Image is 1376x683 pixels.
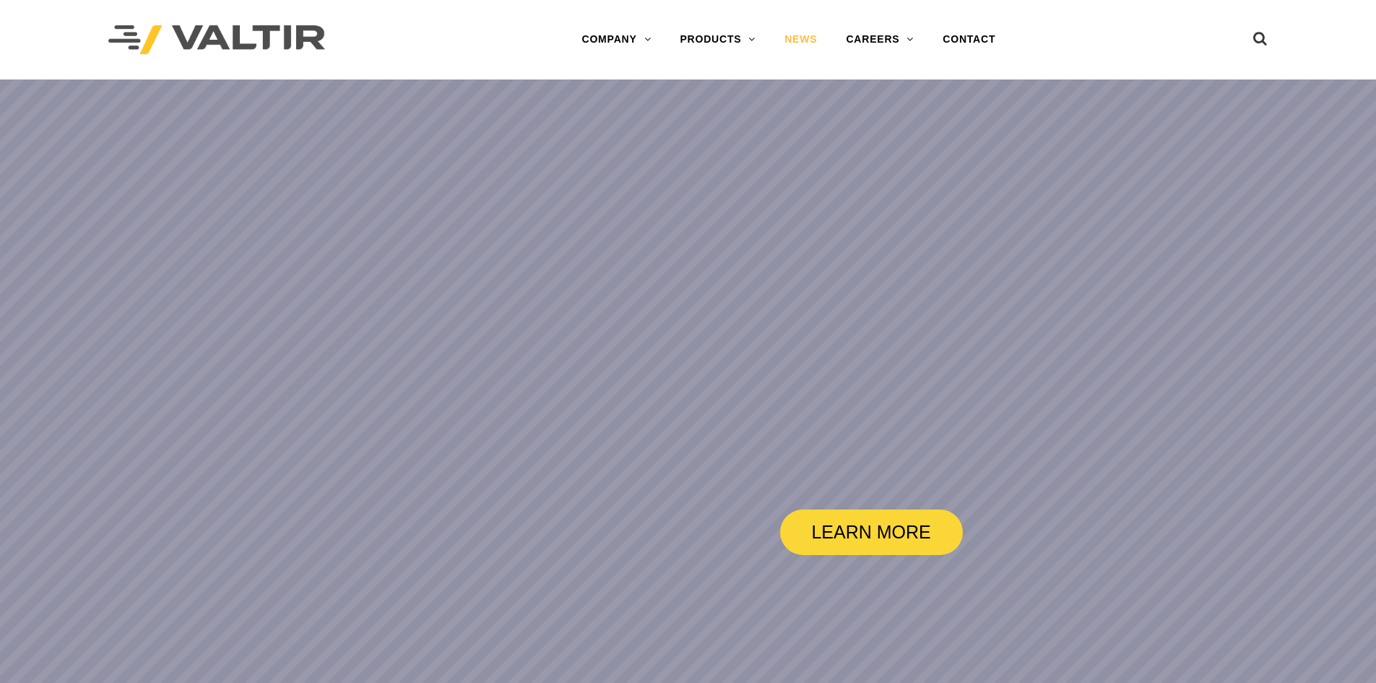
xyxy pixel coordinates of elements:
[108,25,325,55] img: Valtir
[831,25,928,54] a: CAREERS
[780,510,963,555] a: LEARN MORE
[770,25,831,54] a: NEWS
[665,25,770,54] a: PRODUCTS
[928,25,1010,54] a: CONTACT
[567,25,665,54] a: COMPANY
